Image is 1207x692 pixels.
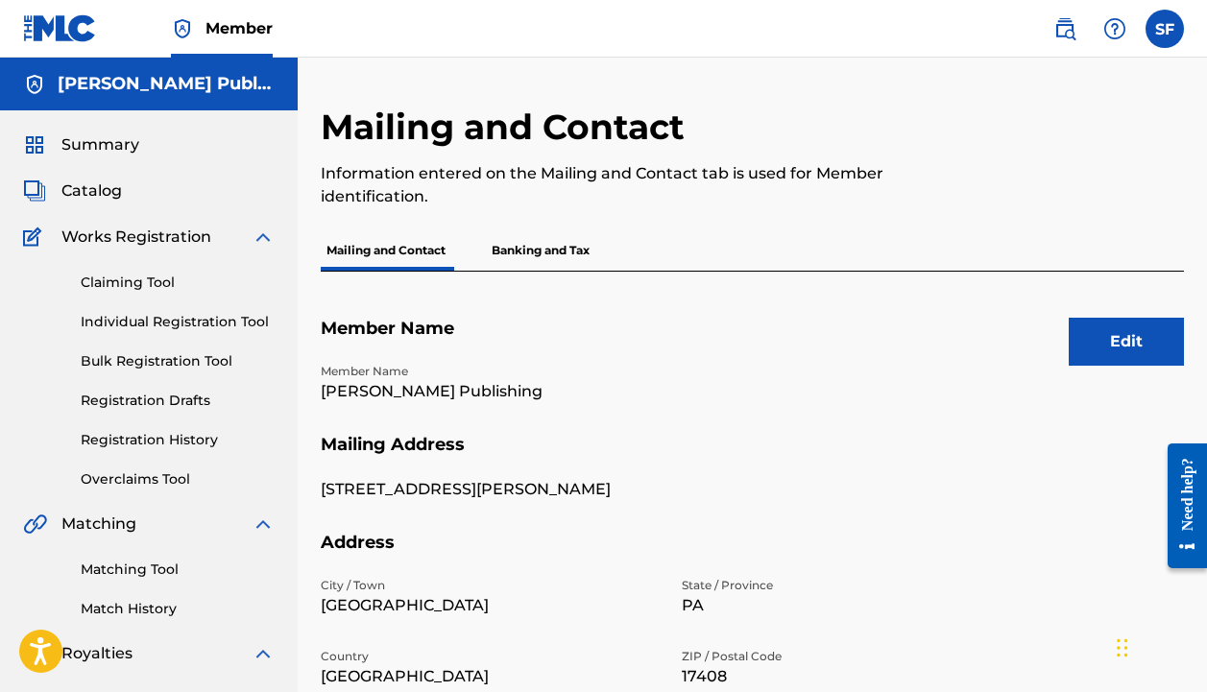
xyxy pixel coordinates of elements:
p: [GEOGRAPHIC_DATA] [321,665,659,688]
img: MLC Logo [23,14,97,42]
p: City / Town [321,577,659,594]
img: Works Registration [23,226,48,249]
p: State / Province [682,577,1020,594]
a: Claiming Tool [81,273,275,293]
a: SummarySummary [23,133,139,156]
span: Catalog [61,179,122,203]
iframe: Chat Widget [1111,600,1207,692]
p: 17408 [682,665,1020,688]
span: Matching [61,513,136,536]
img: Accounts [23,73,46,96]
div: User Menu [1146,10,1184,48]
img: expand [252,513,275,536]
a: Overclaims Tool [81,469,275,489]
a: Public Search [1046,10,1084,48]
span: Works Registration [61,226,211,249]
p: [GEOGRAPHIC_DATA] [321,594,659,617]
h5: Sarah Fiore Publishing [58,73,275,95]
span: Member [205,17,273,39]
img: Summary [23,133,46,156]
p: Member Name [321,363,659,380]
img: Matching [23,513,47,536]
p: Information entered on the Mailing and Contact tab is used for Member identification. [321,162,985,208]
a: Matching Tool [81,560,275,580]
button: Edit [1069,318,1184,366]
a: Registration Drafts [81,391,275,411]
div: Drag [1117,619,1128,677]
span: Royalties [61,642,133,665]
img: Top Rightsholder [171,17,194,40]
h2: Mailing and Contact [321,106,694,149]
div: Help [1096,10,1134,48]
p: Country [321,648,659,665]
iframe: Resource Center [1153,426,1207,585]
img: search [1053,17,1076,40]
p: [STREET_ADDRESS][PERSON_NAME] [321,478,659,501]
p: Banking and Tax [486,230,595,271]
a: Registration History [81,430,275,450]
span: Summary [61,133,139,156]
a: Bulk Registration Tool [81,351,275,371]
p: ZIP / Postal Code [682,648,1020,665]
p: PA [682,594,1020,617]
a: Individual Registration Tool [81,312,275,332]
img: expand [252,642,275,665]
h5: Member Name [321,318,1184,363]
img: Catalog [23,179,46,203]
p: Mailing and Contact [321,230,451,271]
a: CatalogCatalog [23,179,122,203]
h5: Mailing Address [321,434,1184,479]
h5: Address [321,532,1184,577]
img: expand [252,226,275,249]
img: help [1103,17,1126,40]
p: [PERSON_NAME] Publishing [321,380,659,403]
a: Match History [81,599,275,619]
